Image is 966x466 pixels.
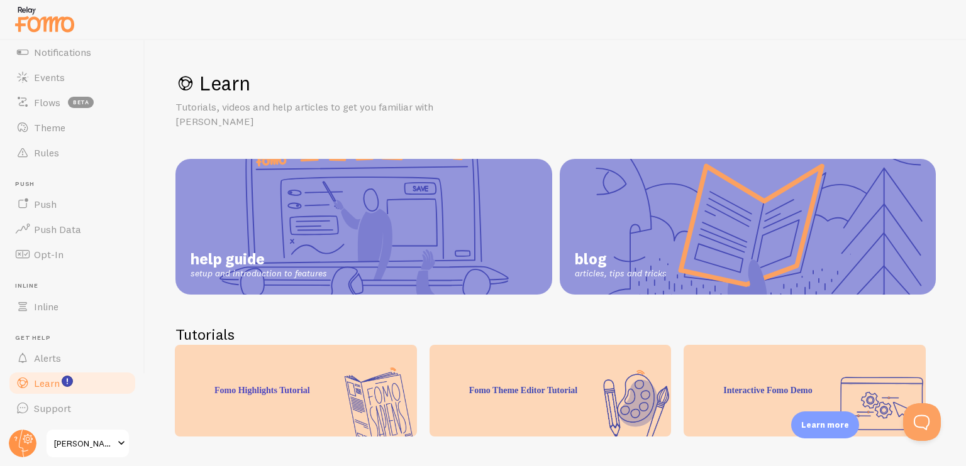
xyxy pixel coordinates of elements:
span: Events [34,71,65,84]
a: Push [8,192,137,217]
span: blog [575,249,667,268]
span: Notifications [34,46,91,58]
span: [PERSON_NAME] [54,436,114,451]
a: Opt-In [8,242,137,267]
p: Learn more [801,419,849,431]
div: Fomo Theme Editor Tutorial [430,345,672,436]
span: Push Data [34,223,81,236]
span: help guide [191,249,327,268]
span: Push [15,180,137,188]
p: Tutorials, videos and help articles to get you familiar with [PERSON_NAME] [175,100,477,129]
span: Support [34,402,71,415]
h1: Learn [175,70,936,96]
a: Notifications [8,40,137,65]
span: Learn [34,377,60,389]
a: Alerts [8,345,137,371]
a: Theme [8,115,137,140]
span: Get Help [15,334,137,342]
span: Alerts [34,352,61,364]
img: fomo-relay-logo-orange.svg [13,3,76,35]
a: help guide setup and introduction to features [175,159,552,295]
a: Push Data [8,217,137,242]
a: blog articles, tips and tricks [560,159,936,295]
div: Fomo Highlights Tutorial [175,345,417,436]
a: Learn [8,371,137,396]
a: [PERSON_NAME] [45,428,130,458]
a: Flows beta [8,90,137,115]
span: articles, tips and tricks [575,268,667,279]
span: setup and introduction to features [191,268,327,279]
span: Flows [34,96,60,109]
svg: <p>Watch New Feature Tutorials!</p> [62,376,73,387]
span: beta [68,97,94,108]
span: Opt-In [34,248,64,261]
span: Rules [34,146,59,159]
a: Inline [8,294,137,319]
iframe: Help Scout Beacon - Open [903,403,941,441]
span: Push [34,198,57,210]
h2: Tutorials [175,325,936,344]
div: Learn more [791,411,859,438]
span: Inline [34,300,58,313]
span: Inline [15,282,137,290]
a: Support [8,396,137,421]
a: Rules [8,140,137,165]
span: Theme [34,121,65,134]
div: Interactive Fomo Demo [684,345,926,436]
a: Events [8,65,137,90]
